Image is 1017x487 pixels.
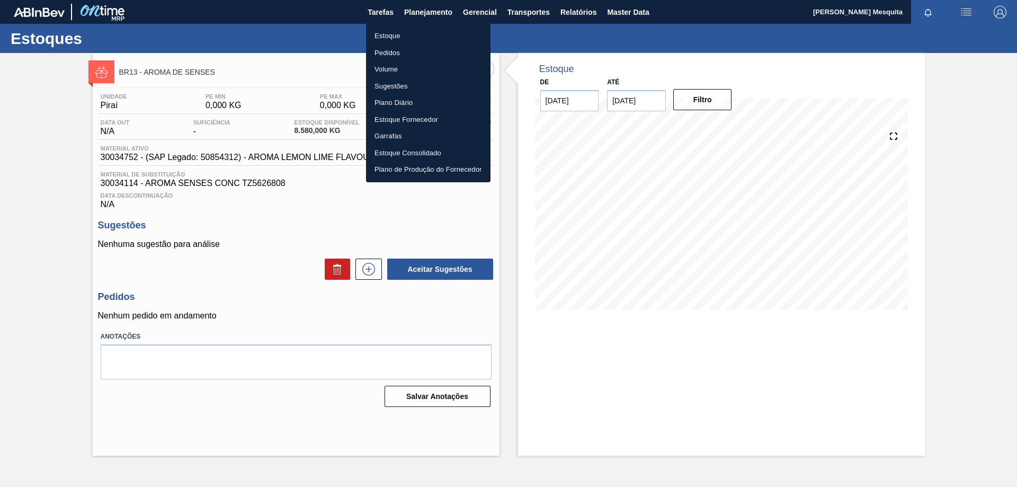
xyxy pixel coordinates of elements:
[366,145,490,162] a: Estoque Consolidado
[366,45,490,61] a: Pedidos
[366,161,490,178] a: Plano de Produção do Fornecedor
[366,61,490,78] a: Volume
[366,28,490,45] a: Estoque
[366,111,490,128] a: Estoque Fornecedor
[366,78,490,95] a: Sugestões
[366,94,490,111] a: Plano Diário
[366,128,490,145] a: Garrafas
